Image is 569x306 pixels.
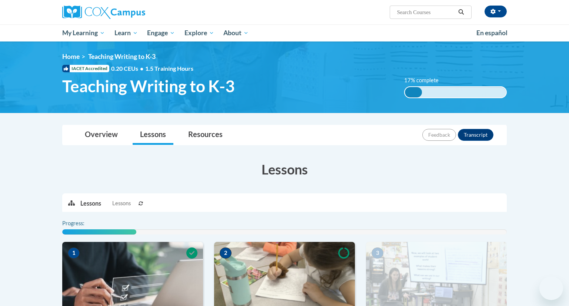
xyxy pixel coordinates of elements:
[57,24,110,41] a: My Learning
[220,247,232,259] span: 2
[456,8,467,17] button: Search
[62,65,109,72] span: IACET Accredited
[77,125,125,145] a: Overview
[112,199,131,207] span: Lessons
[181,125,230,145] a: Resources
[180,24,219,41] a: Explore
[111,64,145,73] span: 0.20 CEUs
[142,24,180,41] a: Engage
[62,6,145,19] img: Cox Campus
[405,87,422,97] div: 17% complete
[539,276,563,300] iframe: Button to launch messaging window
[485,6,507,17] button: Account Settings
[223,29,249,37] span: About
[62,29,105,37] span: My Learning
[472,25,512,41] a: En español
[62,160,507,179] h3: Lessons
[458,129,493,141] button: Transcript
[68,247,80,259] span: 1
[110,24,143,41] a: Learn
[184,29,214,37] span: Explore
[396,8,456,17] input: Search Courses
[80,199,101,207] p: Lessons
[62,219,105,227] label: Progress:
[145,65,193,72] span: 1.5 Training Hours
[476,29,508,37] span: En español
[422,129,456,141] button: Feedback
[88,53,156,60] span: Teaching Writing to K-3
[404,76,447,84] label: 17% complete
[114,29,138,37] span: Learn
[62,53,80,60] a: Home
[133,125,173,145] a: Lessons
[372,247,383,259] span: 3
[140,65,143,72] span: •
[51,24,518,41] div: Main menu
[219,24,254,41] a: About
[147,29,175,37] span: Engage
[62,76,235,96] span: Teaching Writing to K-3
[62,6,203,19] a: Cox Campus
